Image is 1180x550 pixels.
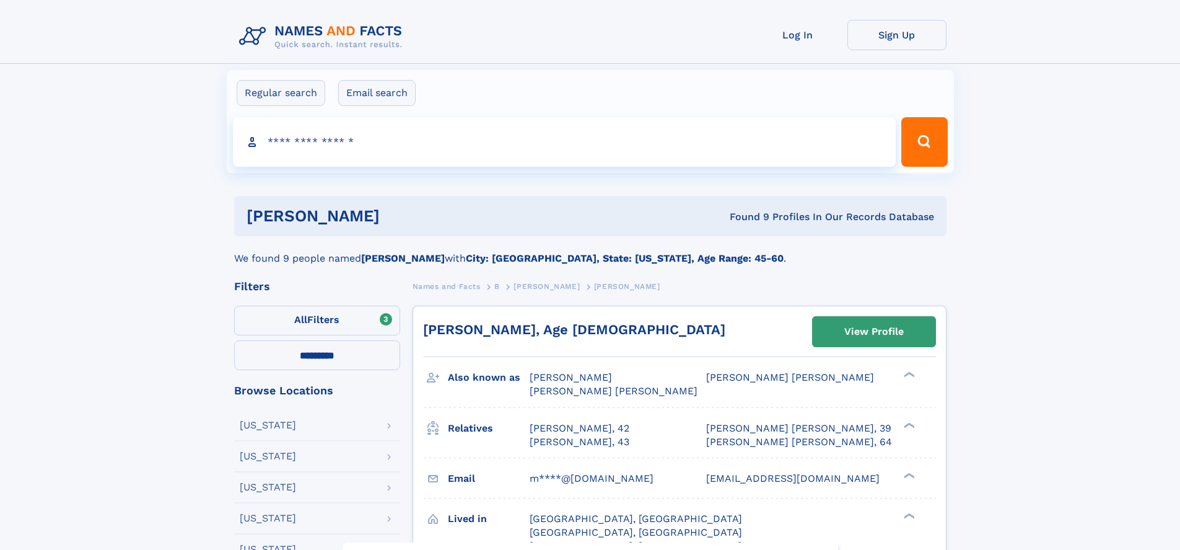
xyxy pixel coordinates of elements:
span: B [494,282,500,291]
span: [GEOGRAPHIC_DATA], [GEOGRAPHIC_DATA] [530,526,742,538]
b: City: [GEOGRAPHIC_DATA], State: [US_STATE], Age Range: 45-60 [466,252,784,264]
span: All [294,314,307,326]
div: View Profile [844,317,904,346]
div: [US_STATE] [240,451,296,461]
div: We found 9 people named with . [234,236,946,266]
label: Filters [234,306,400,335]
label: Regular search [237,80,325,106]
div: [US_STATE] [240,513,296,523]
a: [PERSON_NAME] [PERSON_NAME], 39 [706,422,891,435]
h1: [PERSON_NAME] [247,208,555,224]
b: [PERSON_NAME] [361,252,445,264]
a: [PERSON_NAME] [514,278,580,294]
a: View Profile [813,317,935,347]
h3: Also known as [448,367,530,388]
div: [US_STATE] [240,482,296,492]
a: [PERSON_NAME], 43 [530,435,629,449]
label: Email search [338,80,416,106]
a: [PERSON_NAME], Age [DEMOGRAPHIC_DATA] [423,322,725,337]
span: [EMAIL_ADDRESS][DOMAIN_NAME] [706,472,880,484]
div: ❯ [901,371,916,379]
a: [PERSON_NAME], 42 [530,422,629,435]
div: ❯ [901,471,916,479]
div: ❯ [901,421,916,429]
h3: Email [448,468,530,489]
div: Filters [234,281,400,292]
a: [PERSON_NAME] [PERSON_NAME], 64 [706,435,892,449]
a: B [494,278,500,294]
span: [PERSON_NAME] [PERSON_NAME] [706,371,874,383]
span: [PERSON_NAME] [530,371,612,383]
span: [PERSON_NAME] [594,282,660,291]
img: Logo Names and Facts [234,20,413,53]
span: [GEOGRAPHIC_DATA], [GEOGRAPHIC_DATA] [530,513,742,525]
span: [PERSON_NAME] [PERSON_NAME] [530,385,697,397]
h3: Relatives [448,418,530,439]
input: search input [233,117,896,167]
div: ❯ [901,512,916,520]
a: Names and Facts [413,278,481,294]
button: Search Button [901,117,947,167]
div: [US_STATE] [240,420,296,430]
div: Found 9 Profiles In Our Records Database [554,210,934,224]
a: Sign Up [847,20,946,50]
span: [PERSON_NAME] [514,282,580,291]
a: Log In [748,20,847,50]
h3: Lived in [448,508,530,530]
div: Browse Locations [234,385,400,396]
